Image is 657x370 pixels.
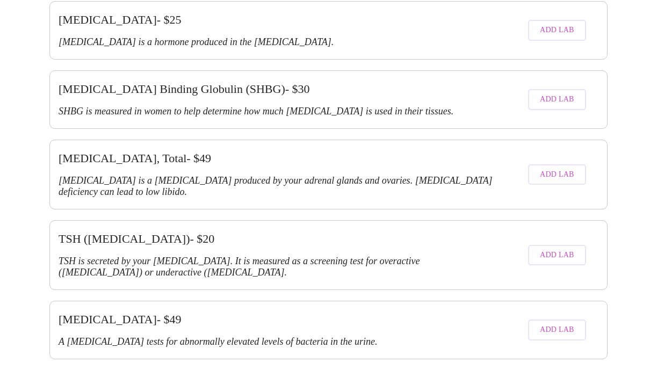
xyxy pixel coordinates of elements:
h3: [MEDICAL_DATA] - $ 49 [59,313,499,327]
button: Add Lab [528,89,586,110]
h3: [MEDICAL_DATA] Binding Globulin (SHBG) - $ 30 [59,82,499,96]
span: Add Lab [540,168,574,182]
button: Add Lab [528,20,586,41]
h3: [MEDICAL_DATA] - $ 25 [59,13,499,27]
span: Add Lab [540,249,574,262]
span: Add Lab [540,24,574,37]
h3: TSH ([MEDICAL_DATA]) - $ 20 [59,232,499,246]
button: Add Lab [528,164,586,185]
h3: [MEDICAL_DATA] is a [MEDICAL_DATA] produced by your adrenal glands and ovaries. [MEDICAL_DATA] de... [59,175,499,198]
h3: [MEDICAL_DATA], Total - $ 49 [59,151,499,165]
span: Add Lab [540,323,574,337]
h3: TSH is secreted by your [MEDICAL_DATA]. It is measured as a screening test for overactive ([MEDIC... [59,256,499,278]
h3: [MEDICAL_DATA] is a hormone produced in the [MEDICAL_DATA]. [59,37,499,48]
h3: A [MEDICAL_DATA] tests for abnormally elevated levels of bacteria in the urine. [59,336,499,347]
span: Add Lab [540,93,574,106]
button: Add Lab [528,320,586,340]
h3: SHBG is measured in women to help determine how much [MEDICAL_DATA] is used in their tissues. [59,106,499,117]
button: Add Lab [528,245,586,266]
